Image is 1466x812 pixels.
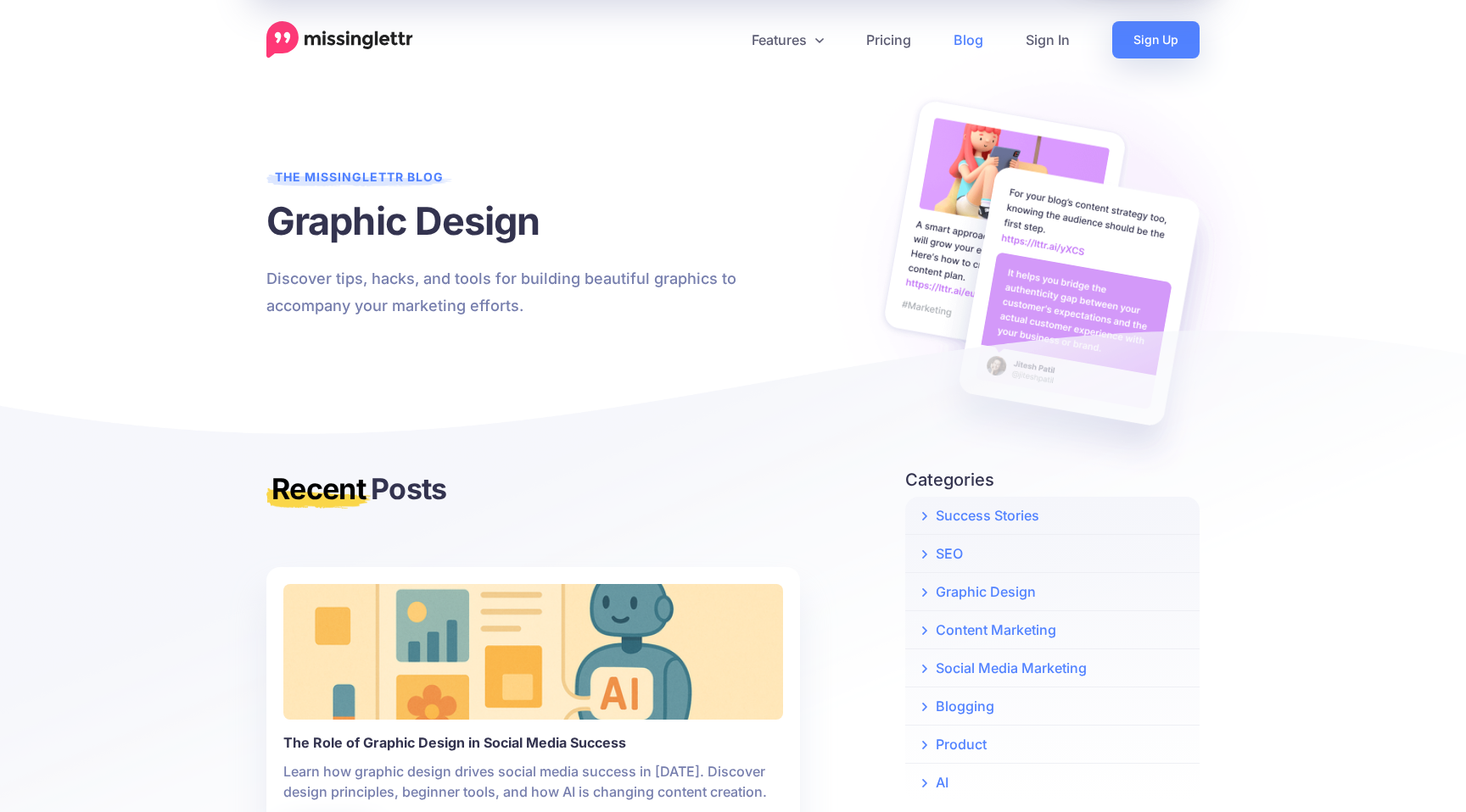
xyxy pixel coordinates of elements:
a: Product [905,726,1200,763]
h5: Categories [905,470,1200,490]
a: Sign Up [1112,21,1200,58]
a: AI [905,764,1200,801]
a: Graphic Design [905,573,1200,610]
span: The Missinglettr Blog [266,170,452,192]
img: Justine Van Noort [283,584,783,720]
a: Sign In [1004,21,1091,58]
a: Blog [932,21,1004,58]
a: The Role of Graphic Design in Social Media SuccessLearn how graphic design drives social media su... [283,648,783,802]
b: The Role of Graphic Design in Social Media Success [283,732,783,753]
p: Learn how graphic design drives social media success in [DATE]. Discover design principles, begin... [283,761,783,802]
a: Features [730,21,845,58]
a: Social Media Marketing [905,649,1200,687]
h3: Posts [266,470,800,508]
h1: Graphic Design [266,197,746,244]
a: Success Stories [905,497,1200,534]
p: Discover tips, hacks, and tools for building beautiful graphics to accompany your marketing efforts. [266,265,746,320]
mark: Recent [266,471,371,511]
a: SEO [905,535,1200,572]
a: Home [266,21,413,58]
a: Pricing [845,21,932,58]
a: Blogging [905,687,1200,725]
a: Content Marketing [905,611,1200,648]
